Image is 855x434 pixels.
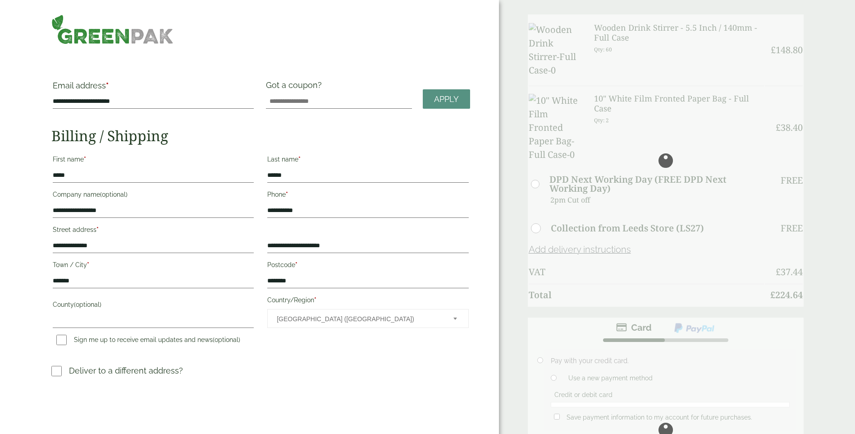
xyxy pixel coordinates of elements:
[51,14,174,44] img: GreenPak Supplies
[295,261,297,268] abbr: required
[74,301,101,308] span: (optional)
[267,188,468,203] label: Phone
[298,156,301,163] abbr: required
[434,94,459,104] span: Apply
[53,188,254,203] label: Company name
[53,223,254,239] label: Street address
[314,296,316,304] abbr: required
[286,191,288,198] abbr: required
[267,309,468,328] span: Country/Region
[267,259,468,274] label: Postcode
[277,309,441,328] span: United Kingdom (UK)
[213,336,240,343] span: (optional)
[106,81,109,90] abbr: required
[53,336,244,346] label: Sign me up to receive email updates and news
[53,298,254,314] label: County
[96,226,99,233] abbr: required
[53,153,254,168] label: First name
[423,89,470,109] a: Apply
[266,80,325,94] label: Got a coupon?
[84,156,86,163] abbr: required
[53,82,254,94] label: Email address
[69,365,183,377] p: Deliver to a different address?
[87,261,89,268] abbr: required
[267,294,468,309] label: Country/Region
[100,191,128,198] span: (optional)
[53,259,254,274] label: Town / City
[267,153,468,168] label: Last name
[51,127,470,144] h2: Billing / Shipping
[56,335,67,345] input: Sign me up to receive email updates and news(optional)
